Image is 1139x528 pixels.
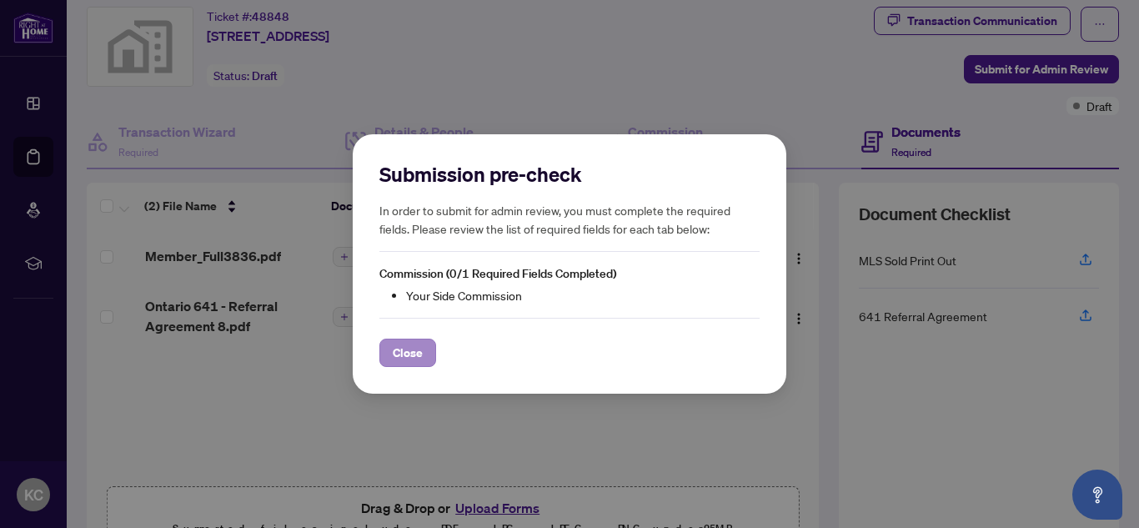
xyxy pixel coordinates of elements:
[379,266,616,281] span: Commission (0/1 Required Fields Completed)
[379,201,760,238] h5: In order to submit for admin review, you must complete the required fields. Please review the lis...
[1072,470,1122,520] button: Open asap
[379,339,436,367] button: Close
[393,339,423,366] span: Close
[379,161,760,188] h2: Submission pre-check
[406,286,760,304] li: Your Side Commission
